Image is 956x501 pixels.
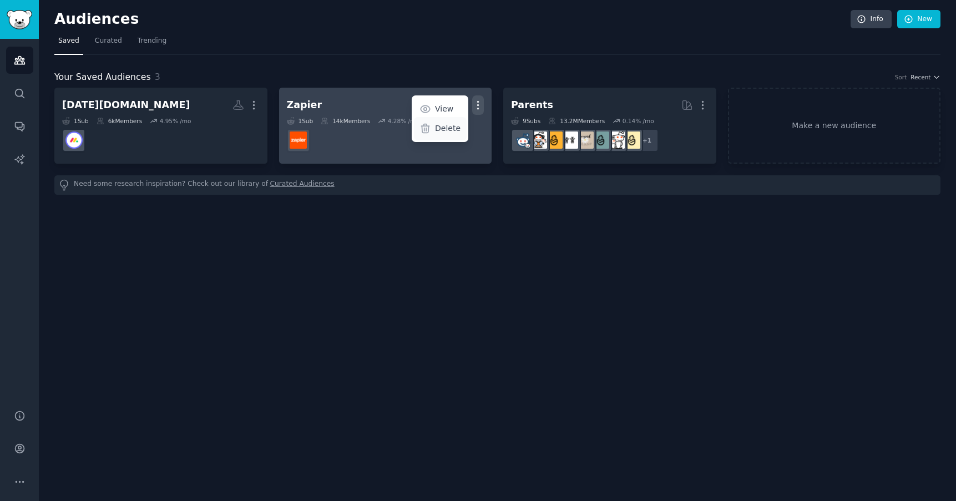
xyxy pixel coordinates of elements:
[54,175,940,195] div: Need some research inspiration? Check out our library of
[897,10,940,29] a: New
[635,129,659,152] div: + 1
[545,131,563,149] img: NewParents
[728,88,941,164] a: Make a new audience
[851,10,892,29] a: Info
[287,98,322,112] div: Zapier
[58,36,79,46] span: Saved
[511,117,540,125] div: 9 Sub s
[279,88,492,164] a: ZapierViewDelete1Sub14kMembers4.28% /mozapier
[511,98,553,112] div: Parents
[911,73,930,81] span: Recent
[895,73,907,81] div: Sort
[608,131,625,149] img: daddit
[138,36,166,46] span: Trending
[287,117,313,125] div: 1 Sub
[503,88,716,164] a: Parents9Subs13.2MMembers0.14% /mo+1ParentingdadditSingleParentsbeyondthebumptoddlersNewParentspar...
[7,10,32,29] img: GummySearch logo
[270,179,335,191] a: Curated Audiences
[54,70,151,84] span: Your Saved Audiences
[54,11,851,28] h2: Audiences
[435,123,461,134] p: Delete
[95,36,122,46] span: Curated
[97,117,142,125] div: 6k Members
[561,131,578,149] img: toddlers
[623,131,640,149] img: Parenting
[414,98,467,121] a: View
[321,117,370,125] div: 14k Members
[530,131,547,149] img: parentsofmultiples
[514,131,532,149] img: Parents
[911,73,940,81] button: Recent
[623,117,654,125] div: 0.14 % /mo
[435,103,453,115] p: View
[65,131,83,149] img: mondaydotcom
[592,131,609,149] img: SingleParents
[91,32,126,55] a: Curated
[54,32,83,55] a: Saved
[62,117,89,125] div: 1 Sub
[290,131,307,149] img: zapier
[160,117,191,125] div: 4.95 % /mo
[62,98,190,112] div: [DATE][DOMAIN_NAME]
[155,72,160,82] span: 3
[576,131,594,149] img: beyondthebump
[134,32,170,55] a: Trending
[388,117,419,125] div: 4.28 % /mo
[548,117,605,125] div: 13.2M Members
[54,88,267,164] a: [DATE][DOMAIN_NAME]1Sub6kMembers4.95% /momondaydotcom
